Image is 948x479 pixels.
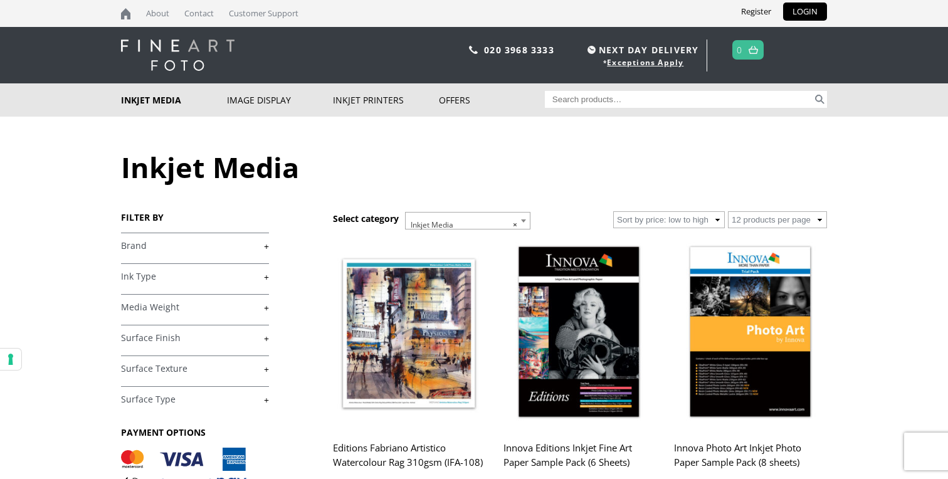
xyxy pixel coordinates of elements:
[121,325,269,350] h4: Surface Finish
[333,238,485,428] img: Editions Fabriano Artistico Watercolour Rag 310gsm (IFA-108)
[121,39,234,71] img: logo-white.svg
[587,46,596,54] img: time.svg
[732,3,781,21] a: Register
[121,363,269,375] a: +
[121,294,269,319] h4: Media Weight
[121,355,269,381] h4: Surface Texture
[513,216,517,234] span: ×
[121,83,227,117] a: Inkjet Media
[333,213,399,224] h3: Select category
[121,332,269,344] a: +
[227,83,333,117] a: Image Display
[607,57,683,68] a: Exceptions Apply
[503,238,655,428] img: Innova Editions Inkjet Fine Art Paper Sample Pack (6 Sheets)
[121,271,269,283] a: +
[121,211,269,223] h3: FILTER BY
[405,212,530,229] span: Inkjet Media
[121,233,269,258] h4: Brand
[783,3,827,21] a: LOGIN
[813,91,827,108] button: Search
[469,46,478,54] img: phone.svg
[737,41,742,59] a: 0
[584,43,698,57] span: NEXT DAY DELIVERY
[121,426,269,438] h3: PAYMENT OPTIONS
[439,83,545,117] a: Offers
[749,46,758,54] img: basket.svg
[545,91,813,108] input: Search products…
[674,238,826,428] img: Innova Photo Art Inkjet Photo Paper Sample Pack (8 sheets)
[484,44,554,56] a: 020 3968 3333
[121,302,269,313] a: +
[121,148,827,186] h1: Inkjet Media
[121,386,269,411] h4: Surface Type
[121,240,269,252] a: +
[121,394,269,406] a: +
[406,213,530,238] span: Inkjet Media
[613,211,725,228] select: Shop order
[121,263,269,288] h4: Ink Type
[333,83,439,117] a: Inkjet Printers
